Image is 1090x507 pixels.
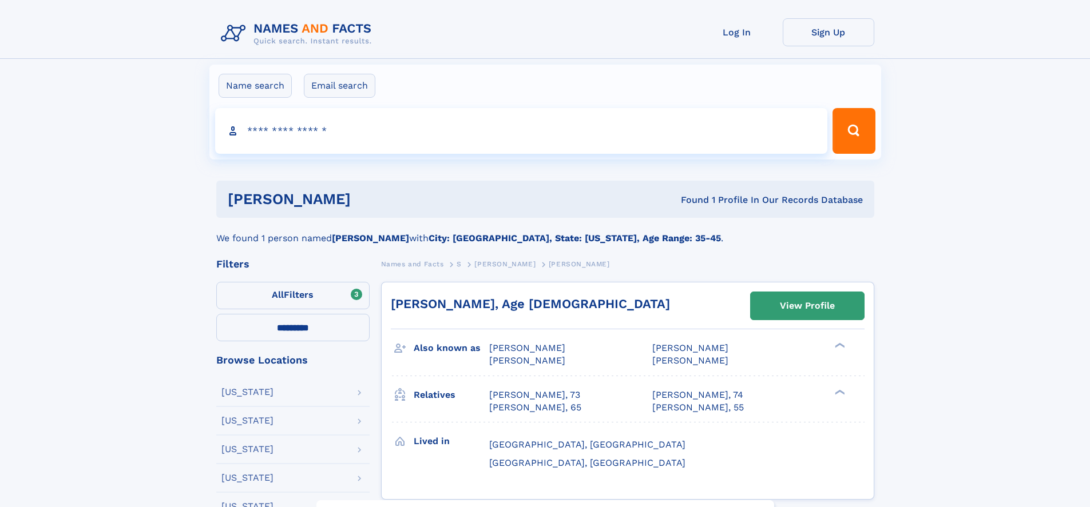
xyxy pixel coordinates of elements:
[652,355,728,366] span: [PERSON_NAME]
[474,257,536,271] a: [PERSON_NAME]
[216,218,874,245] div: We found 1 person named with .
[691,18,783,46] a: Log In
[489,401,581,414] a: [PERSON_NAME], 65
[652,342,728,353] span: [PERSON_NAME]
[457,257,462,271] a: S
[391,297,670,311] a: [PERSON_NAME], Age [DEMOGRAPHIC_DATA]
[414,432,489,451] h3: Lived in
[414,385,489,405] h3: Relatives
[833,108,875,154] button: Search Button
[216,355,370,365] div: Browse Locations
[516,194,863,206] div: Found 1 Profile In Our Records Database
[429,233,721,243] b: City: [GEOGRAPHIC_DATA], State: [US_STATE], Age Range: 35-45
[221,416,274,425] div: [US_STATE]
[474,260,536,268] span: [PERSON_NAME]
[219,74,292,98] label: Name search
[489,342,565,353] span: [PERSON_NAME]
[780,293,835,319] div: View Profile
[228,192,516,206] h1: [PERSON_NAME]
[832,388,846,396] div: ❯
[457,260,462,268] span: S
[221,473,274,482] div: [US_STATE]
[489,439,685,450] span: [GEOGRAPHIC_DATA], [GEOGRAPHIC_DATA]
[832,342,846,349] div: ❯
[216,259,370,269] div: Filters
[215,108,828,154] input: search input
[304,74,375,98] label: Email search
[783,18,874,46] a: Sign Up
[652,389,743,401] a: [PERSON_NAME], 74
[414,338,489,358] h3: Also known as
[332,233,409,243] b: [PERSON_NAME]
[272,289,284,300] span: All
[216,18,381,49] img: Logo Names and Facts
[381,257,444,271] a: Names and Facts
[221,388,274,397] div: [US_STATE]
[489,355,565,366] span: [PERSON_NAME]
[489,389,580,401] a: [PERSON_NAME], 73
[652,401,744,414] a: [PERSON_NAME], 55
[489,457,685,468] span: [GEOGRAPHIC_DATA], [GEOGRAPHIC_DATA]
[221,445,274,454] div: [US_STATE]
[751,292,864,320] a: View Profile
[549,260,610,268] span: [PERSON_NAME]
[216,282,370,309] label: Filters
